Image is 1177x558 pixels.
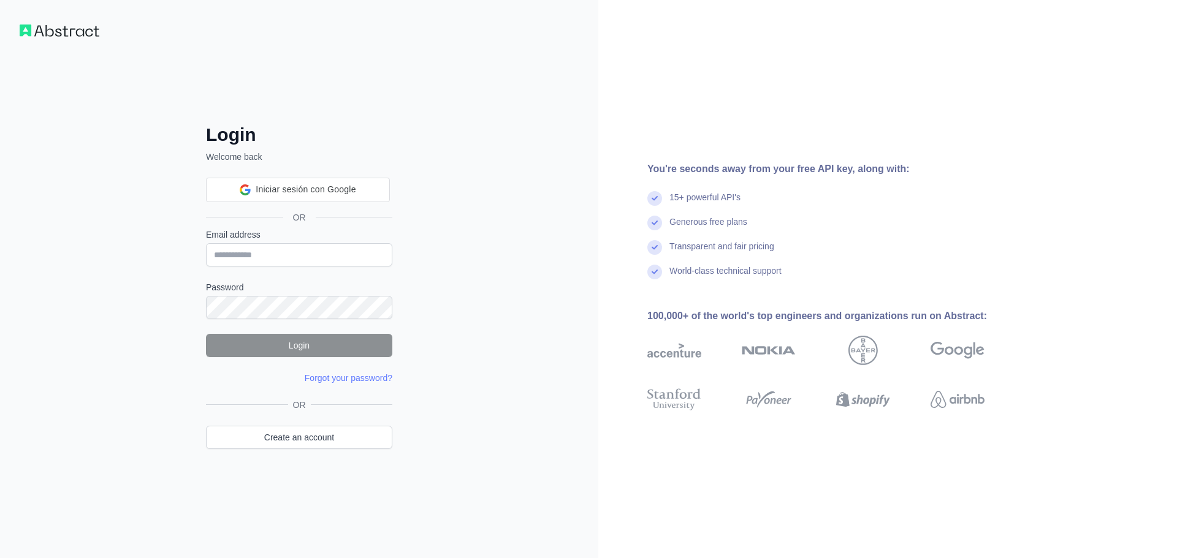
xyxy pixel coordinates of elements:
[848,336,878,365] img: bayer
[669,265,782,289] div: World-class technical support
[647,216,662,230] img: check mark
[931,336,985,365] img: google
[742,386,796,413] img: payoneer
[669,191,741,216] div: 15+ powerful API's
[647,265,662,279] img: check mark
[647,336,701,365] img: accenture
[647,309,1024,323] div: 100,000+ of the world's top engineers and organizations run on Abstract:
[206,334,392,357] button: Login
[256,183,356,196] span: Iniciar sesión con Google
[931,386,985,413] img: airbnb
[647,240,662,255] img: check mark
[288,399,311,411] span: OR
[305,373,392,383] a: Forgot your password?
[647,162,1024,176] div: You're seconds away from your free API key, along with:
[669,240,774,265] div: Transparent and fair pricing
[206,426,392,449] a: Create an account
[742,336,796,365] img: nokia
[206,228,392,241] label: Email address
[206,178,390,202] div: Iniciar sesión con Google
[836,386,890,413] img: shopify
[206,151,392,163] p: Welcome back
[647,191,662,206] img: check mark
[206,124,392,146] h2: Login
[206,281,392,293] label: Password
[20,25,99,37] img: Workflow
[669,216,747,240] div: Generous free plans
[283,211,316,224] span: OR
[647,386,701,413] img: stanford university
